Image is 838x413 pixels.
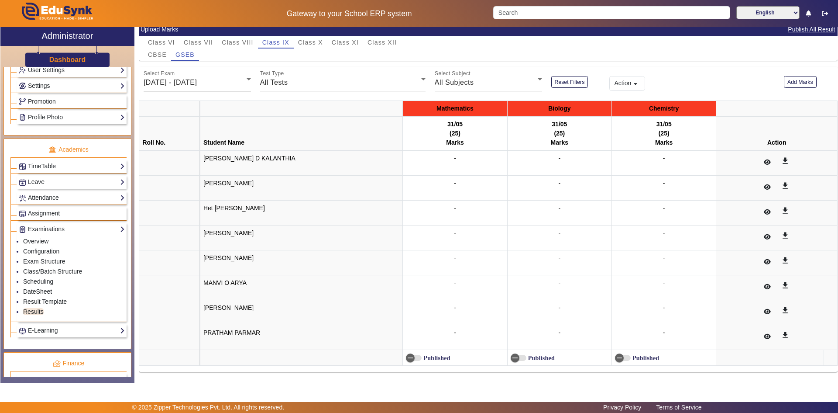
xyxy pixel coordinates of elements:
td: [PERSON_NAME] D KALANTHIA [200,151,402,176]
a: Assignment [19,208,125,219]
span: CBSE [148,52,167,58]
label: Published [422,354,450,362]
img: academic.png [48,146,56,154]
th: Chemistry [612,101,716,117]
a: DateSheet [23,288,52,295]
td: [PERSON_NAME] [200,300,402,325]
span: Class XI [332,39,359,45]
a: Configuration [23,248,59,255]
span: All Tests [260,79,288,86]
span: - [663,254,665,261]
span: - [559,304,561,311]
span: - [663,155,665,162]
a: Class/Batch Structure [23,268,82,275]
th: Roll No. [139,117,200,151]
span: Class XII [367,39,397,45]
mat-label: Select Exam [144,71,175,76]
span: - [454,155,456,162]
th: Biology [507,101,611,117]
span: - [663,279,665,286]
input: Search [493,6,730,19]
img: Branchoperations.png [19,98,26,105]
td: [PERSON_NAME] [200,226,402,250]
a: Privacy Policy [599,402,646,413]
button: Add Marks [784,76,817,88]
th: Action [716,117,838,151]
td: PRATHAM PARMAR [200,325,402,350]
button: Publish All Result [787,24,836,35]
a: Terms of Service [652,402,706,413]
div: Marks [511,138,608,147]
span: - [663,205,665,212]
span: - [454,279,456,286]
span: - [454,180,456,187]
span: - [559,254,561,261]
span: Assignment [28,210,60,217]
span: - [663,329,665,336]
mat-icon: get_app [781,156,790,165]
span: - [559,229,561,236]
span: Class IX [262,39,289,45]
mat-label: Select Subject [435,71,471,76]
span: - [454,329,456,336]
span: - [454,229,456,236]
span: Class VIII [222,39,253,45]
td: MANVI O ARYA [200,275,402,300]
mat-icon: get_app [781,181,790,190]
span: [DATE] - [DATE] [144,79,197,86]
span: Class X [298,39,323,45]
p: © 2025 Zipper Technologies Pvt. Ltd. All rights reserved. [132,403,285,412]
td: Het [PERSON_NAME] [200,201,402,226]
span: GSEB [175,52,195,58]
mat-label: Test Type [260,71,284,76]
a: Promotion [19,97,125,107]
span: - [454,205,456,212]
div: (25) [511,129,608,138]
mat-icon: get_app [781,256,790,265]
span: Class VI [148,39,175,45]
img: finance.png [53,360,61,368]
span: - [559,180,561,187]
p: Academics [10,145,127,154]
div: (25) [406,129,504,138]
a: Dashboard [49,55,86,64]
h2: Administrator [42,31,93,41]
button: Reset Filters [551,76,588,88]
label: Published [526,354,555,362]
span: - [559,205,561,212]
a: Results [23,308,44,315]
p: Finance [10,359,127,368]
mat-icon: arrow_drop_down [631,80,640,88]
div: Marks [406,138,504,147]
mat-icon: get_app [781,281,790,290]
span: - [663,180,665,187]
span: - [663,304,665,311]
a: Result Template [23,298,67,305]
a: Overview [23,238,48,245]
th: 31/05 [403,117,507,151]
span: - [454,254,456,261]
td: [PERSON_NAME] [200,176,402,201]
mat-icon: get_app [781,231,790,240]
label: Published [631,354,659,362]
td: [PERSON_NAME] [200,250,402,275]
mat-card-header: Upload Marks [139,22,838,36]
h5: Gateway to your School ERP system [214,9,484,18]
mat-icon: get_app [781,206,790,215]
mat-icon: get_app [781,306,790,315]
span: Promotion [28,98,56,105]
th: 31/05 [612,117,716,151]
img: Assignments.png [19,211,26,217]
span: All Subjects [435,79,474,86]
th: Mathematics [403,101,507,117]
a: Exam Structure [23,258,65,265]
span: Class VII [184,39,213,45]
a: Administrator [0,27,134,46]
th: Student Name [200,117,402,151]
span: - [663,229,665,236]
span: - [454,304,456,311]
button: Action [609,76,645,91]
mat-icon: get_app [781,331,790,340]
span: - [559,279,561,286]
